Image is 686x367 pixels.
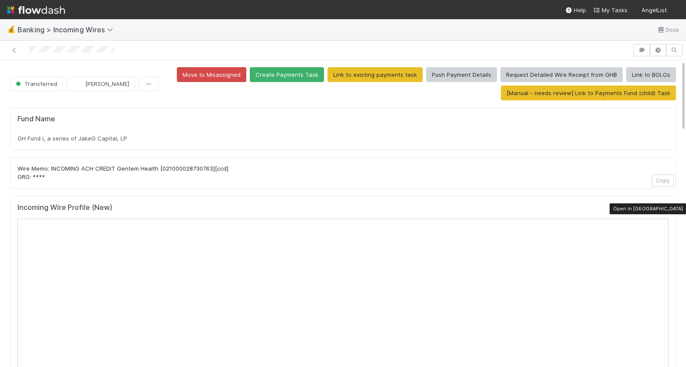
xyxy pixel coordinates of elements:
[657,24,679,35] a: Docs
[593,6,627,14] a: My Tasks
[501,86,676,100] button: [Manual - needs review] Link to Payments Fund (child) Task
[85,80,129,87] span: [PERSON_NAME]
[17,135,127,142] span: GH Fund I, a series of JakeG Capital, LP
[652,175,674,187] button: Copy
[17,25,117,34] span: Banking > Incoming Wires
[626,67,676,82] button: Link to BOLOs
[177,67,246,82] button: Move to Misassigned
[10,76,63,91] button: Transferred
[593,7,627,14] span: My Tasks
[7,26,16,33] span: 💰
[641,7,667,14] span: AngelList
[14,80,57,87] span: Transferred
[17,115,669,123] h5: Fund Name
[7,3,65,17] img: logo-inverted-e16ddd16eac7371096b0.svg
[250,67,324,82] button: Create Payments Task
[500,67,623,82] button: Request Detailed Wire Receipt from GHB
[426,67,497,82] button: Push Payment Details
[670,6,679,15] img: avatar_87e1a465-5456-4979-8ac4-f0cdb5bbfe2d.png
[74,79,83,88] img: avatar_705b8750-32ac-4031-bf5f-ad93a4909bc8.png
[66,76,135,91] button: [PERSON_NAME]
[565,6,586,14] div: Help
[17,203,112,212] h5: Incoming Wire Profile (New)
[327,67,423,82] button: Link to existing payments task
[17,165,669,182] p: Wire Memo: INCOMING ACH CREDIT Gentem Health [021000028730763][ccd] ORG: ****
